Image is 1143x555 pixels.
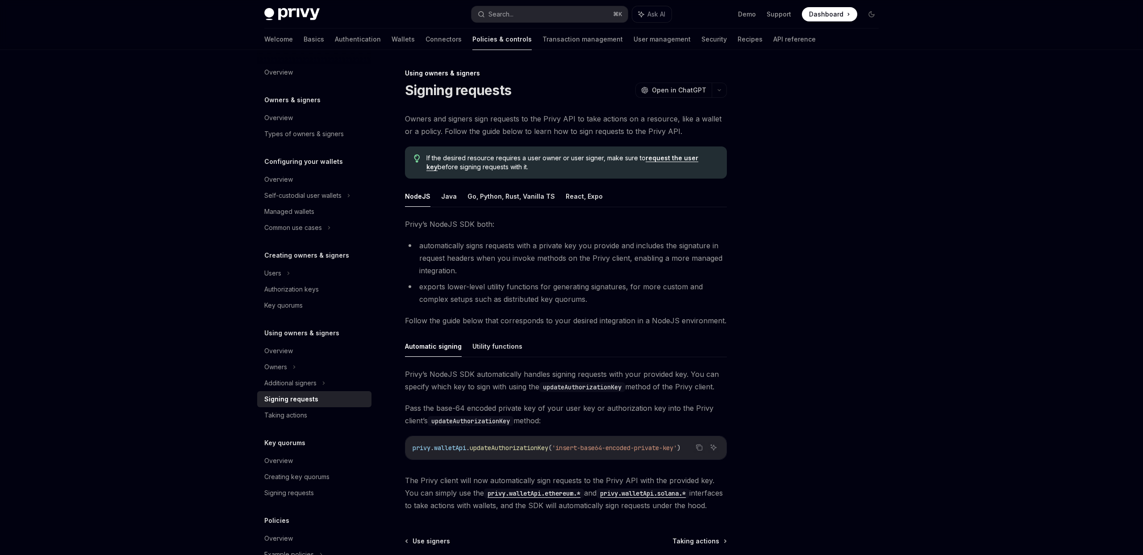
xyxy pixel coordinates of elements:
[767,10,791,19] a: Support
[539,382,625,392] code: updateAuthorizationKey
[264,362,287,372] div: Owners
[672,537,726,546] a: Taking actions
[434,444,466,452] span: walletApi
[597,488,689,498] code: privy.walletApi.solana.*
[634,29,691,50] a: User management
[693,442,705,453] button: Copy the contents from the code block
[484,488,584,498] code: privy.walletApi.ethereum.*
[264,250,349,261] h5: Creating owners & signers
[264,300,303,311] div: Key quorums
[428,416,513,426] code: updateAuthorizationKey
[613,11,622,18] span: ⌘ K
[566,186,603,207] button: React, Expo
[426,154,718,171] span: If the desired resource requires a user owner or user signer, make sure to before signing request...
[335,29,381,50] a: Authentication
[264,515,289,526] h5: Policies
[701,29,727,50] a: Security
[264,328,339,338] h5: Using owners & signers
[264,438,305,448] h5: Key quorums
[652,86,706,95] span: Open in ChatGPT
[257,204,371,220] a: Managed wallets
[425,29,462,50] a: Connectors
[405,239,727,277] li: automatically signs requests with a private key you provide and includes the signature in request...
[257,297,371,313] a: Key quorums
[257,343,371,359] a: Overview
[264,378,317,388] div: Additional signers
[413,537,450,546] span: Use signers
[264,488,314,498] div: Signing requests
[257,530,371,547] a: Overview
[264,67,293,78] div: Overview
[264,129,344,139] div: Types of owners & signers
[405,113,727,138] span: Owners and signers sign requests to the Privy API to take actions on a resource, like a wallet or...
[488,9,513,20] div: Search...
[647,10,665,19] span: Ask AI
[552,444,677,452] span: 'insert-base64-encoded-private-key'
[406,537,450,546] a: Use signers
[405,218,727,230] span: Privy’s NodeJS SDK both:
[470,444,548,452] span: updateAuthorizationKey
[708,442,719,453] button: Ask AI
[264,113,293,123] div: Overview
[738,10,756,19] a: Demo
[864,7,879,21] button: Toggle dark mode
[257,281,371,297] a: Authorization keys
[405,336,462,357] button: Automatic signing
[392,29,415,50] a: Wallets
[484,488,584,497] a: privy.walletApi.ethereum.*
[413,444,430,452] span: privy
[264,156,343,167] h5: Configuring your wallets
[467,186,555,207] button: Go, Python, Rust, Vanilla TS
[257,407,371,423] a: Taking actions
[257,171,371,188] a: Overview
[264,268,281,279] div: Users
[809,10,843,19] span: Dashboard
[471,6,628,22] button: Search...⌘K
[264,346,293,356] div: Overview
[738,29,763,50] a: Recipes
[405,368,727,393] span: Privy’s NodeJS SDK automatically handles signing requests with your provided key. You can specify...
[257,126,371,142] a: Types of owners & signers
[257,110,371,126] a: Overview
[405,402,727,427] span: Pass the base-64 encoded private key of your user key or authorization key into the Privy client’...
[802,7,857,21] a: Dashboard
[304,29,324,50] a: Basics
[257,485,371,501] a: Signing requests
[264,174,293,185] div: Overview
[257,391,371,407] a: Signing requests
[773,29,816,50] a: API reference
[257,453,371,469] a: Overview
[264,410,307,421] div: Taking actions
[264,394,318,405] div: Signing requests
[597,488,689,497] a: privy.walletApi.solana.*
[405,314,727,327] span: Follow the guide below that corresponds to your desired integration in a NodeJS environment.
[264,8,320,21] img: dark logo
[264,29,293,50] a: Welcome
[405,280,727,305] li: exports lower-level utility functions for generating signatures, for more custom and complex setu...
[672,537,719,546] span: Taking actions
[677,444,680,452] span: )
[405,69,727,78] div: Using owners & signers
[472,336,522,357] button: Utility functions
[414,154,420,163] svg: Tip
[264,533,293,544] div: Overview
[548,444,552,452] span: (
[632,6,672,22] button: Ask AI
[264,472,330,482] div: Creating key quorums
[257,469,371,485] a: Creating key quorums
[430,444,434,452] span: .
[466,444,470,452] span: .
[542,29,623,50] a: Transaction management
[405,186,430,207] button: NodeJS
[405,82,511,98] h1: Signing requests
[635,83,712,98] button: Open in ChatGPT
[264,190,342,201] div: Self-custodial user wallets
[405,474,727,512] span: The Privy client will now automatically sign requests to the Privy API with the provided key. You...
[257,64,371,80] a: Overview
[264,95,321,105] h5: Owners & signers
[441,186,457,207] button: Java
[264,455,293,466] div: Overview
[472,29,532,50] a: Policies & controls
[264,206,314,217] div: Managed wallets
[264,222,322,233] div: Common use cases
